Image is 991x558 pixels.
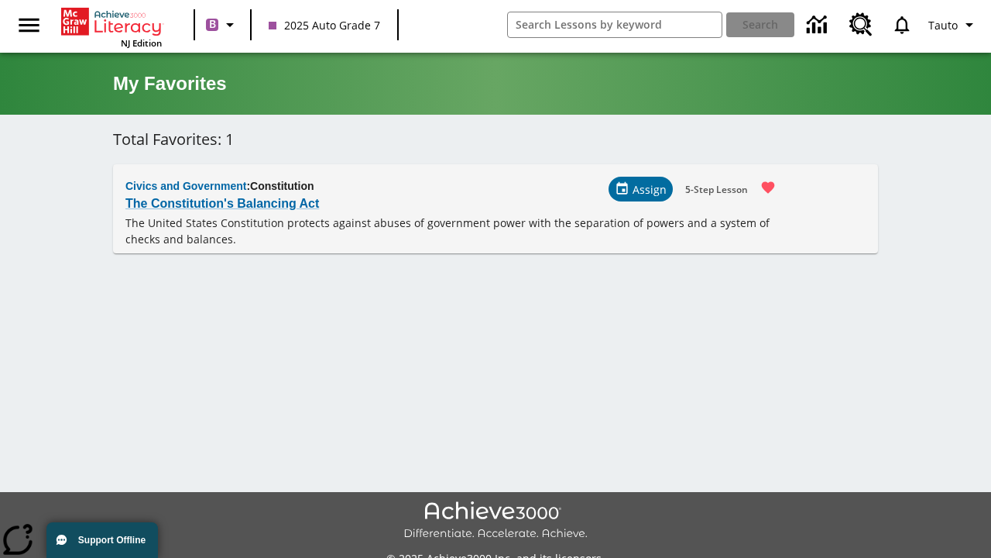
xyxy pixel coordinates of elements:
[113,127,878,152] h6: Total Favorites: 1
[679,177,754,202] button: 5-Step Lesson
[882,5,922,45] a: Notifications
[121,37,162,49] span: NJ Edition
[685,181,748,198] span: 5-Step Lesson
[609,177,674,201] div: Assign Choose Dates
[6,2,52,48] button: Open side menu
[125,193,319,215] a: The Constitution's Balancing Act
[209,15,216,34] span: B
[928,17,958,33] span: Tauto
[840,4,882,46] a: Resource Center, Will open in new tab
[633,181,667,198] span: Assign
[46,522,158,558] button: Support Offline
[113,71,227,96] h5: My Favorites
[61,5,162,49] div: Home
[508,12,722,37] input: search field
[246,180,314,192] span: : Constitution
[269,17,380,33] span: 2025 Auto Grade 7
[125,215,785,247] p: The United States Constitution protects against abuses of government power with the separation of...
[797,4,840,46] a: Data Center
[403,501,588,541] img: Achieve3000 Differentiate Accelerate Achieve
[751,170,785,205] button: Remove from Favorites
[125,180,246,192] span: Civics and Government
[61,6,162,37] a: Home
[78,535,146,546] span: Support Offline
[200,11,245,39] button: Boost Class color is purple. Change class color
[922,11,985,39] button: Profile/Settings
